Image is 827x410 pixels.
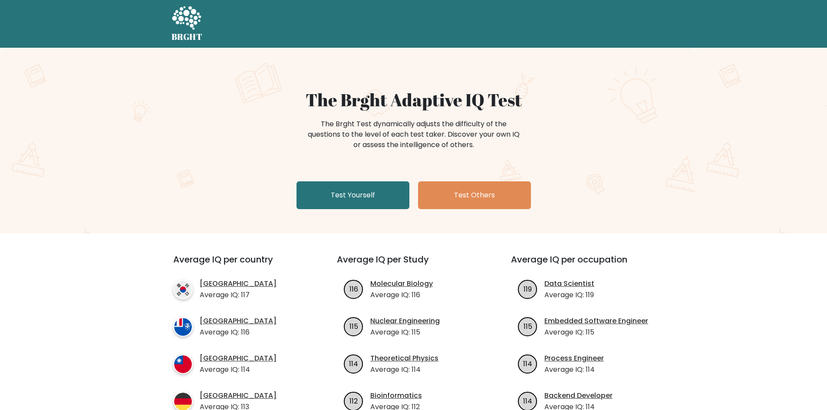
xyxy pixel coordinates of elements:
text: 116 [349,284,358,294]
p: Average IQ: 115 [544,327,648,338]
a: [GEOGRAPHIC_DATA] [200,390,277,401]
img: country [173,317,193,337]
p: Average IQ: 114 [544,364,604,375]
a: [GEOGRAPHIC_DATA] [200,316,277,326]
text: 115 [524,321,532,331]
text: 114 [523,358,532,368]
h5: BRGHT [171,32,203,42]
img: country [173,280,193,299]
p: Average IQ: 114 [370,364,438,375]
a: Test Yourself [297,181,409,209]
a: Theoretical Physics [370,353,438,364]
p: Average IQ: 116 [370,290,433,300]
p: Average IQ: 115 [370,327,440,338]
p: Average IQ: 114 [200,364,277,375]
h1: The Brght Adaptive IQ Test [202,89,626,110]
text: 112 [349,396,358,406]
div: The Brght Test dynamically adjusts the difficulty of the questions to the level of each test take... [305,119,522,150]
text: 114 [349,358,358,368]
a: Test Others [418,181,531,209]
a: Embedded Software Engineer [544,316,648,326]
text: 114 [523,396,532,406]
text: 119 [524,284,532,294]
a: Nuclear Engineering [370,316,440,326]
p: Average IQ: 116 [200,327,277,338]
a: Process Engineer [544,353,604,364]
a: BRGHT [171,3,203,44]
p: Average IQ: 117 [200,290,277,300]
h3: Average IQ per country [173,254,306,275]
a: Bioinformatics [370,390,422,401]
h3: Average IQ per Study [337,254,490,275]
img: country [173,354,193,374]
text: 115 [349,321,358,331]
a: Backend Developer [544,390,613,401]
a: Molecular Biology [370,279,433,289]
a: [GEOGRAPHIC_DATA] [200,353,277,364]
a: [GEOGRAPHIC_DATA] [200,279,277,289]
h3: Average IQ per occupation [511,254,664,275]
a: Data Scientist [544,279,594,289]
p: Average IQ: 119 [544,290,594,300]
